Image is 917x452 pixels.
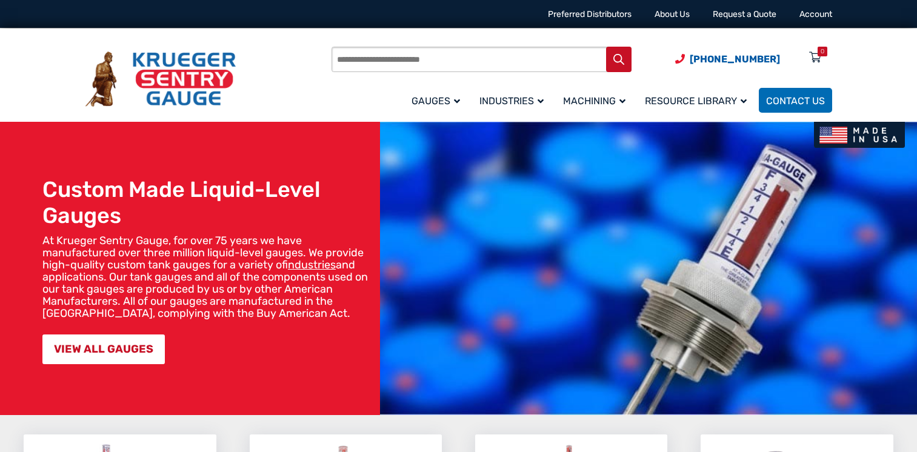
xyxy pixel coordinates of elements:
[380,122,917,415] img: bg_hero_bannerksentry
[713,9,776,19] a: Request a Quote
[85,52,236,107] img: Krueger Sentry Gauge
[759,88,832,113] a: Contact Us
[556,86,638,115] a: Machining
[766,95,825,107] span: Contact Us
[288,258,336,271] a: industries
[42,334,165,364] a: VIEW ALL GAUGES
[799,9,832,19] a: Account
[814,122,905,148] img: Made In USA
[821,47,824,56] div: 0
[42,234,374,319] p: At Krueger Sentry Gauge, for over 75 years we have manufactured over three million liquid-level g...
[645,95,747,107] span: Resource Library
[548,9,632,19] a: Preferred Distributors
[655,9,690,19] a: About Us
[42,176,374,228] h1: Custom Made Liquid-Level Gauges
[479,95,544,107] span: Industries
[638,86,759,115] a: Resource Library
[563,95,625,107] span: Machining
[472,86,556,115] a: Industries
[690,53,780,65] span: [PHONE_NUMBER]
[675,52,780,67] a: Phone Number (920) 434-8860
[404,86,472,115] a: Gauges
[412,95,460,107] span: Gauges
